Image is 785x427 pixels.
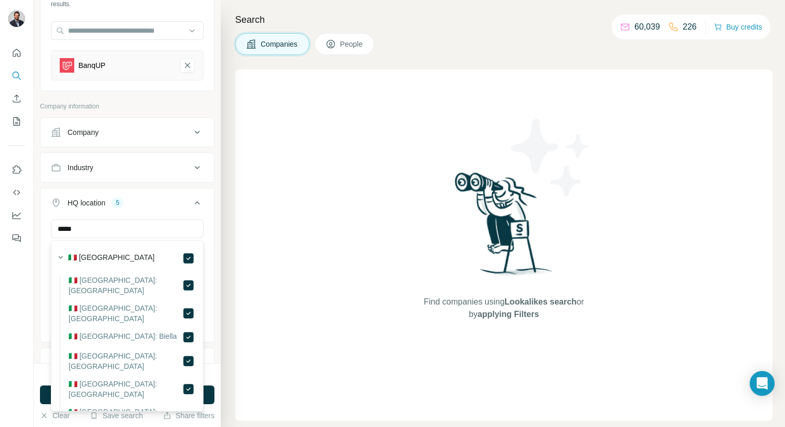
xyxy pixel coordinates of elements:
div: Company [67,127,99,137]
div: Open Intercom Messenger [750,371,775,396]
button: Use Surfe API [8,183,25,202]
button: Dashboard [8,206,25,225]
button: Clear [40,410,70,421]
p: Company information [40,102,214,111]
label: 🇮🇹 [GEOGRAPHIC_DATA]: [GEOGRAPHIC_DATA] [69,275,182,296]
div: Industry [67,162,93,173]
button: HQ location5 [40,190,214,219]
div: 5 [112,198,124,208]
h4: Search [235,12,773,27]
img: Surfe Illustration - Stars [504,111,598,204]
button: Industry [40,155,214,180]
span: People [340,39,364,49]
label: 🇮🇹 [GEOGRAPHIC_DATA]: [GEOGRAPHIC_DATA] [69,379,182,400]
span: applying Filters [478,310,539,319]
button: Run search [40,385,214,404]
span: Find companies using or by [421,296,587,321]
button: Share filters [163,410,214,421]
button: Save search [90,410,143,421]
button: Search [8,66,25,85]
span: Companies [261,39,299,49]
div: HQ location [67,198,105,208]
button: Annual revenue ($) [40,350,214,375]
label: 🇮🇹 [GEOGRAPHIC_DATA] [68,252,155,265]
p: 226 [683,21,697,33]
button: Quick start [8,44,25,62]
label: 🇮🇹 [GEOGRAPHIC_DATA]: Biella [69,331,177,343]
button: Company [40,120,214,145]
img: Surfe Illustration - Woman searching with binoculars [450,170,558,285]
label: 🇮🇹 [GEOGRAPHIC_DATA]: [GEOGRAPHIC_DATA] [69,351,182,371]
button: Enrich CSV [8,89,25,108]
button: My lists [8,112,25,131]
label: 🇮🇹 [GEOGRAPHIC_DATA]: [GEOGRAPHIC_DATA] [69,303,182,324]
button: Feedback [8,229,25,247]
span: Lookalikes search [505,297,577,306]
button: Buy credits [714,20,762,34]
img: BanqUP-logo [60,58,74,73]
p: 60,039 [634,21,660,33]
img: Avatar [8,10,25,27]
div: BanqUP [78,60,105,71]
button: Use Surfe on LinkedIn [8,160,25,179]
button: BanqUP-remove-button [180,58,195,73]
